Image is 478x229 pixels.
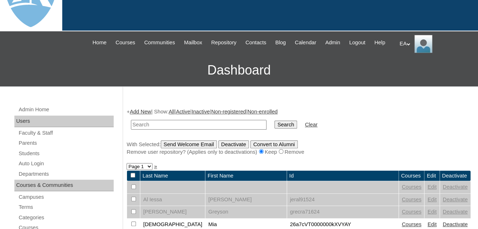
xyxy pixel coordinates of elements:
td: [PERSON_NAME] [140,206,205,218]
a: Edit [427,184,436,190]
a: Active [176,109,190,114]
a: Faculty & Staff [18,129,114,138]
input: Deactivate [218,140,249,148]
a: Non-registered [211,109,246,114]
a: Courses [402,197,422,202]
a: Students [18,149,114,158]
a: Contacts [242,39,270,47]
div: Remove user repository? (Applies only to deactivations) Keep Remove [127,148,471,156]
span: Repository [211,39,236,47]
td: Greyson [205,206,287,218]
td: [PERSON_NAME] [205,194,287,206]
a: Terms [18,203,114,212]
td: Last Name [140,171,205,181]
td: jeral91524 [287,194,399,206]
a: Admin Home [18,105,114,114]
span: Calendar [295,39,316,47]
a: Courses [402,221,422,227]
img: EA Administrator [414,35,432,53]
div: EA [400,35,471,53]
input: Send Welcome Email [161,140,217,148]
a: Clear [305,122,318,127]
a: Help [371,39,389,47]
a: Edit [427,209,436,215]
a: Calendar [291,39,320,47]
a: Parents [18,139,114,148]
span: Contacts [245,39,266,47]
a: Deactivate [443,209,468,215]
td: Deactivate [440,171,470,181]
a: Deactivate [443,197,468,202]
a: Courses [112,39,139,47]
a: Deactivate [443,184,468,190]
div: Users [14,116,114,127]
a: Non-enrolled [247,109,278,114]
a: Deactivate [443,221,468,227]
a: Edit [427,221,436,227]
td: Id [287,171,399,181]
div: + | Show: | | | | [127,108,471,156]
span: Admin [325,39,340,47]
td: Al Iessa [140,194,205,206]
a: Edit [427,197,436,202]
a: Courses [402,209,422,215]
div: With Selected: [127,140,471,156]
td: First Name [205,171,287,181]
a: Add New [130,109,151,114]
a: Blog [272,39,289,47]
a: Courses [402,184,422,190]
input: Convert to Alumni [250,140,298,148]
a: Inactive [192,109,210,114]
a: Categories [18,213,114,222]
td: Courses [399,171,424,181]
a: » [154,163,157,169]
a: Home [89,39,110,47]
span: Mailbox [184,39,202,47]
span: Courses [115,39,135,47]
a: Mailbox [181,39,206,47]
span: Help [374,39,385,47]
span: Home [92,39,106,47]
div: Courses & Communities [14,180,114,191]
input: Search [274,121,297,129]
a: All [169,109,174,114]
a: Repository [208,39,240,47]
input: Search [131,120,267,130]
a: Campuses [18,193,114,202]
td: grecra71624 [287,206,399,218]
h3: Dashboard [4,54,474,86]
a: Logout [346,39,369,47]
span: Blog [275,39,286,47]
span: Logout [349,39,365,47]
a: Auto Login [18,159,114,168]
span: Communities [144,39,175,47]
a: Admin [322,39,344,47]
a: Communities [141,39,179,47]
td: Edit [424,171,439,181]
a: Departments [18,170,114,179]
